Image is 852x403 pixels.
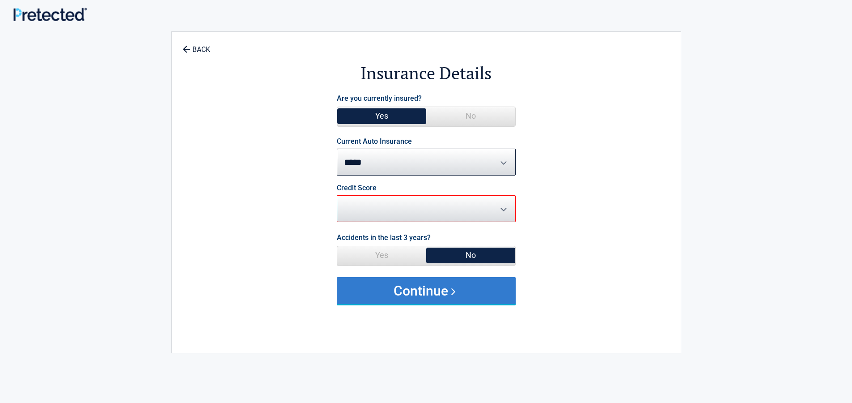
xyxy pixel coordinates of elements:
[337,107,426,125] span: Yes
[426,246,515,264] span: No
[181,38,212,53] a: BACK
[337,277,516,304] button: Continue
[13,8,87,21] img: Main Logo
[337,232,431,244] label: Accidents in the last 3 years?
[337,184,377,192] label: Credit Score
[337,246,426,264] span: Yes
[426,107,515,125] span: No
[337,92,422,104] label: Are you currently insured?
[337,138,412,145] label: Current Auto Insurance
[221,62,632,85] h2: Insurance Details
